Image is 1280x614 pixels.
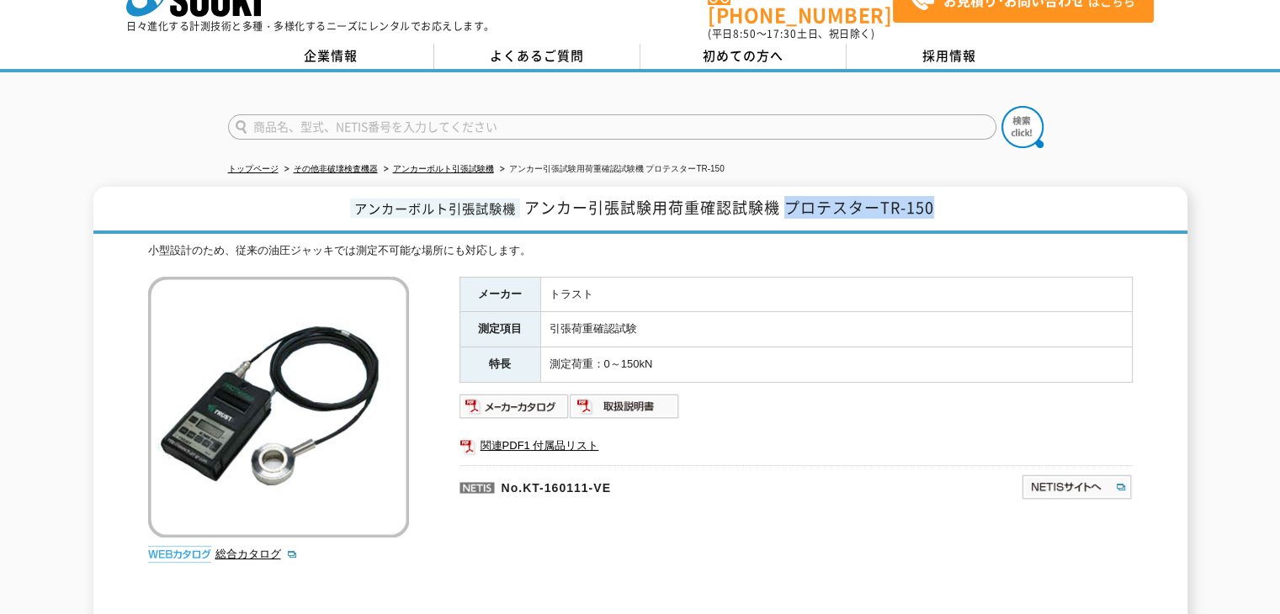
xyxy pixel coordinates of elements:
[540,347,1132,383] td: 測定荷重：0～150kN
[1001,106,1044,148] img: btn_search.png
[459,435,1133,457] a: 関連PDF1 付属品リスト
[524,196,934,219] span: アンカー引張試験用荷重確認試験機 プロテスターTR-150
[228,164,279,173] a: トップページ
[570,404,680,416] a: 取扱説明書
[228,114,996,140] input: 商品名、型式、NETIS番号を入力してください
[703,46,783,65] span: 初めての方へ
[767,26,797,41] span: 17:30
[126,21,495,31] p: 日々進化する計測技術と多種・多様化するニーズにレンタルでお応えします。
[733,26,757,41] span: 8:50
[1021,474,1133,500] img: NETISサイトへ
[459,312,540,347] th: 測定項目
[393,164,494,173] a: アンカーボルト引張試験機
[459,347,540,383] th: 特長
[459,404,570,416] a: メーカーカタログ
[459,393,570,420] img: メーカーカタログ
[148,277,409,537] img: アンカー引張試験用荷重確認試験機 プロテスターTR-150
[148,546,211,563] img: webカタログ
[434,44,640,69] a: よくあるご質問
[459,277,540,312] th: メーカー
[294,164,378,173] a: その他非破壊検査機器
[497,161,725,178] li: アンカー引張試験用荷重確認試験機 プロテスターTR-150
[459,465,858,505] p: No.KT-160111-VE
[847,44,1053,69] a: 採用情報
[215,548,298,560] a: 総合カタログ
[228,44,434,69] a: 企業情報
[570,393,680,420] img: 取扱説明書
[708,26,874,41] span: (平日 ～ 土日、祝日除く)
[540,277,1132,312] td: トラスト
[640,44,847,69] a: 初めての方へ
[350,198,520,218] span: アンカーボルト引張試験機
[148,242,1133,260] div: 小型設計のため、従来の油圧ジャッキでは測定不可能な場所にも対応します。
[540,312,1132,347] td: 引張荷重確認試験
